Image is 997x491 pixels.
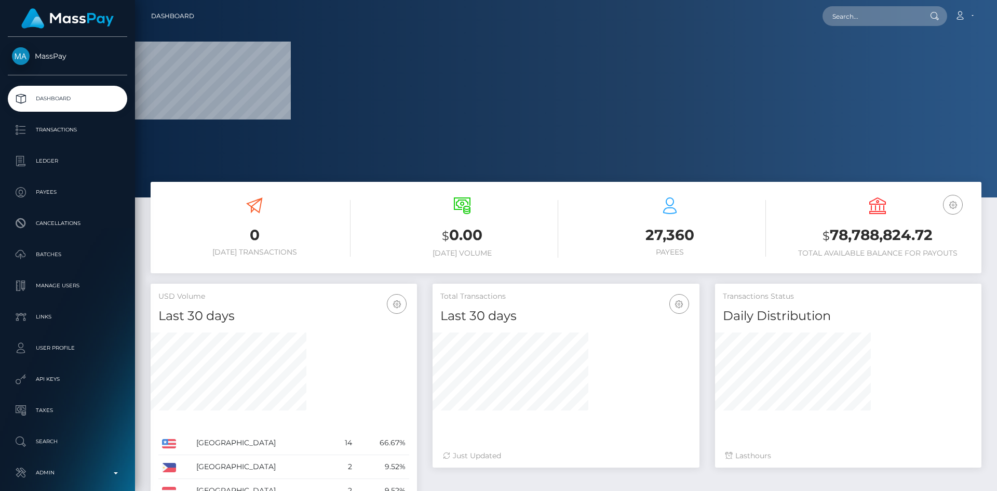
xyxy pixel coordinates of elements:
a: Dashboard [8,86,127,112]
a: Transactions [8,117,127,143]
a: Links [8,304,127,330]
a: Search [8,429,127,455]
h3: 27,360 [574,225,766,245]
small: $ [823,229,830,243]
a: Payees [8,179,127,205]
div: Just Updated [443,450,689,461]
a: Batches [8,242,127,268]
p: Transactions [12,122,123,138]
p: Dashboard [12,91,123,107]
p: Admin [12,465,123,481]
small: $ [442,229,449,243]
img: MassPay [12,47,30,65]
a: API Keys [8,366,127,392]
p: Batches [12,247,123,262]
h4: Last 30 days [158,307,409,325]
td: [GEOGRAPHIC_DATA] [193,455,332,479]
p: User Profile [12,340,123,356]
span: MassPay [8,51,127,61]
p: Links [12,309,123,325]
img: US.png [162,439,176,448]
h5: USD Volume [158,291,409,302]
td: 14 [332,431,356,455]
h5: Transactions Status [723,291,974,302]
h6: [DATE] Volume [366,249,558,258]
img: PH.png [162,463,176,472]
h6: Payees [574,248,766,257]
a: Dashboard [151,5,194,27]
p: API Keys [12,371,123,387]
h3: 0 [158,225,351,245]
p: Cancellations [12,216,123,231]
h3: 0.00 [366,225,558,246]
p: Ledger [12,153,123,169]
input: Search... [823,6,920,26]
h6: Total Available Balance for Payouts [782,249,974,258]
h5: Total Transactions [440,291,691,302]
td: 9.52% [356,455,409,479]
p: Search [12,434,123,449]
a: Ledger [8,148,127,174]
p: Manage Users [12,278,123,294]
div: Last hours [725,450,971,461]
p: Payees [12,184,123,200]
td: 2 [332,455,356,479]
a: Cancellations [8,210,127,236]
img: MassPay Logo [21,8,114,29]
h6: [DATE] Transactions [158,248,351,257]
td: [GEOGRAPHIC_DATA] [193,431,332,455]
a: Manage Users [8,273,127,299]
a: Admin [8,460,127,486]
a: Taxes [8,397,127,423]
a: User Profile [8,335,127,361]
h4: Last 30 days [440,307,691,325]
h4: Daily Distribution [723,307,974,325]
h3: 78,788,824.72 [782,225,974,246]
p: Taxes [12,403,123,418]
td: 66.67% [356,431,409,455]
